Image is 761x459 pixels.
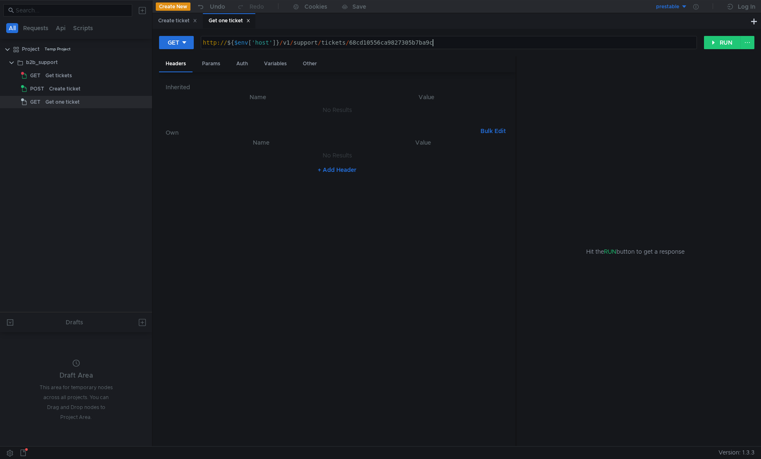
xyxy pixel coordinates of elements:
div: prestable [656,3,679,11]
div: Log In [738,2,755,12]
div: Other [296,56,323,71]
button: RUN [704,36,741,49]
button: Scripts [71,23,95,33]
div: Headers [159,56,193,72]
button: Api [53,23,68,33]
input: Search... [16,6,127,15]
div: Create ticket [49,83,81,95]
button: Requests [21,23,51,33]
th: Name [172,92,344,102]
button: + Add Header [314,165,360,175]
span: POST [30,83,44,95]
nz-embed-empty: No Results [323,106,352,114]
div: Get one ticket [45,96,80,108]
div: Save [352,4,366,10]
span: GET [30,96,40,108]
span: Hit the button to get a response [586,247,685,256]
div: Cookies [304,2,327,12]
th: Value [344,92,509,102]
div: Variables [257,56,293,71]
div: Project [22,43,40,55]
button: Create New [156,2,190,11]
div: Temp Project [45,43,71,55]
nz-embed-empty: No Results [323,152,352,159]
div: Get one ticket [209,17,250,25]
span: Version: 1.3.3 [718,447,754,459]
div: GET [168,38,179,47]
span: RUN [604,248,616,255]
button: GET [159,36,194,49]
button: Bulk Edit [477,126,509,136]
span: GET [30,69,40,82]
div: Redo [250,2,264,12]
div: Params [195,56,227,71]
div: Get tickets [45,69,72,82]
th: Name [179,138,343,147]
div: Create ticket [158,17,197,25]
button: All [6,23,18,33]
div: Drafts [66,317,83,327]
h6: Inherited [166,82,509,92]
button: Redo [231,0,270,13]
th: Value [344,138,502,147]
div: Undo [210,2,225,12]
div: Auth [230,56,254,71]
button: Undo [190,0,231,13]
div: b2b_support [26,56,58,69]
h6: Own [166,128,477,138]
